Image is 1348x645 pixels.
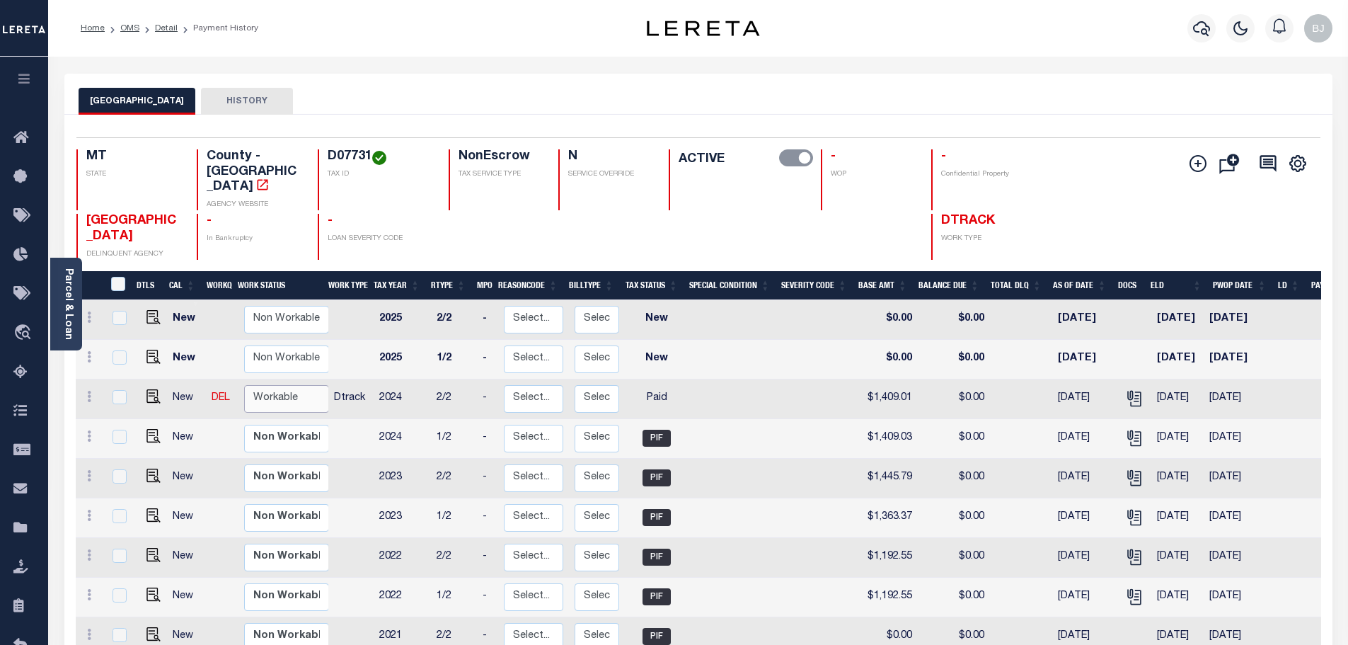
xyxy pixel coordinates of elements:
[155,24,178,33] a: Detail
[1151,379,1204,419] td: [DATE]
[858,300,918,340] td: $0.00
[374,379,431,419] td: 2024
[918,419,990,459] td: $0.00
[619,271,684,300] th: Tax Status: activate to sort column ascending
[431,578,477,617] td: 1/2
[858,459,918,498] td: $1,445.79
[1052,578,1117,617] td: [DATE]
[568,169,652,180] p: SERVICE OVERRIDE
[858,340,918,379] td: $0.00
[374,300,431,340] td: 2025
[853,271,913,300] th: Base Amt: activate to sort column ascending
[431,340,477,379] td: 1/2
[625,300,689,340] td: New
[323,271,368,300] th: Work Type
[1151,340,1204,379] td: [DATE]
[1047,271,1112,300] th: As of Date: activate to sort column ascending
[207,215,212,227] span: -
[86,249,180,260] p: DELINQUENT AGENCY
[431,300,477,340] td: 2/2
[81,24,105,33] a: Home
[918,538,990,578] td: $0.00
[477,300,498,340] td: -
[167,538,206,578] td: New
[776,271,853,300] th: Severity Code: activate to sort column ascending
[941,150,946,163] span: -
[1151,498,1204,538] td: [DATE]
[1151,300,1204,340] td: [DATE]
[918,498,990,538] td: $0.00
[858,498,918,538] td: $1,363.37
[328,379,374,419] td: Dtrack
[1052,340,1117,379] td: [DATE]
[918,459,990,498] td: $0.00
[120,24,139,33] a: OMS
[328,169,432,180] p: TAX ID
[858,379,918,419] td: $1,409.01
[831,150,836,163] span: -
[201,88,293,115] button: HISTORY
[831,169,914,180] p: WOP
[625,340,689,379] td: New
[1052,538,1117,578] td: [DATE]
[167,379,206,419] td: New
[1052,459,1117,498] td: [DATE]
[643,588,671,605] span: PIF
[1204,419,1267,459] td: [DATE]
[212,393,230,403] a: DEL
[477,578,498,617] td: -
[425,271,471,300] th: RType: activate to sort column ascending
[86,149,180,165] h4: MT
[918,578,990,617] td: $0.00
[941,169,1035,180] p: Confidential Property
[13,324,36,343] i: travel_explore
[167,578,206,617] td: New
[1304,14,1332,42] img: svg+xml;base64,PHN2ZyB4bWxucz0iaHR0cDovL3d3dy53My5vcmcvMjAwMC9zdmciIHBvaW50ZXItZXZlbnRzPSJub25lIi...
[374,538,431,578] td: 2022
[431,538,477,578] td: 2/2
[918,340,990,379] td: $0.00
[431,459,477,498] td: 2/2
[63,268,73,340] a: Parcel & Loan
[858,578,918,617] td: $1,192.55
[86,215,176,243] span: [GEOGRAPHIC_DATA]
[374,340,431,379] td: 2025
[167,459,206,498] td: New
[431,379,477,419] td: 2/2
[858,538,918,578] td: $1,192.55
[374,578,431,617] td: 2022
[431,498,477,538] td: 1/2
[1204,498,1267,538] td: [DATE]
[207,200,301,210] p: AGENCY WEBSITE
[941,215,995,227] span: DTRACK
[1052,300,1117,340] td: [DATE]
[477,538,498,578] td: -
[679,149,725,169] label: ACTIVE
[643,549,671,566] span: PIF
[1204,459,1267,498] td: [DATE]
[643,628,671,645] span: PIF
[1052,379,1117,419] td: [DATE]
[471,271,492,300] th: MPO
[941,234,1035,244] p: WORK TYPE
[1145,271,1207,300] th: ELD: activate to sort column ascending
[167,340,206,379] td: New
[328,234,432,244] p: LOAN SEVERITY CODE
[207,234,301,244] p: In Bankruptcy
[625,379,689,419] td: Paid
[1151,578,1204,617] td: [DATE]
[167,300,206,340] td: New
[207,149,301,195] h4: County - [GEOGRAPHIC_DATA]
[1151,459,1204,498] td: [DATE]
[459,149,542,165] h4: NonEscrow
[647,21,760,36] img: logo-dark.svg
[477,459,498,498] td: -
[368,271,425,300] th: Tax Year: activate to sort column ascending
[103,271,132,300] th: &nbsp;
[563,271,619,300] th: BillType: activate to sort column ascending
[477,340,498,379] td: -
[459,169,542,180] p: TAX SERVICE TYPE
[1207,271,1272,300] th: PWOP Date: activate to sort column ascending
[178,22,258,35] li: Payment History
[76,271,103,300] th: &nbsp;&nbsp;&nbsp;&nbsp;&nbsp;&nbsp;&nbsp;&nbsp;&nbsp;&nbsp;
